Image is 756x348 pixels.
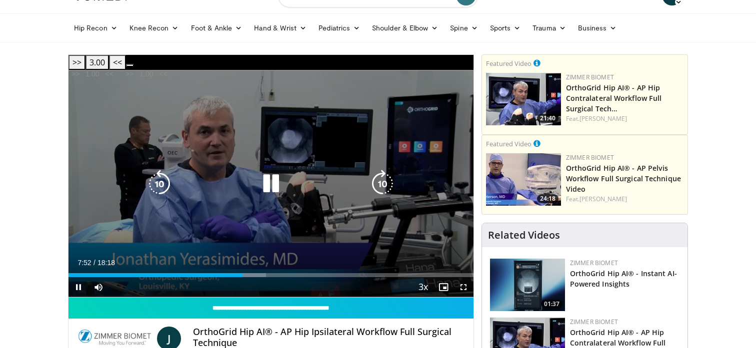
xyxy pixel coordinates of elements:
a: Trauma [526,18,572,38]
button: Enable picture-in-picture mode [433,277,453,297]
div: Progress Bar [68,273,473,277]
a: Zimmer Biomet [566,153,614,162]
span: 18:18 [97,259,115,267]
a: Zimmer Biomet [566,73,614,81]
a: 01:37 [490,259,565,311]
button: >> [68,55,85,70]
span: 24:18 [537,194,558,203]
a: Zimmer Biomet [570,318,618,326]
button: Fullscreen [453,277,473,297]
a: [PERSON_NAME] [579,114,627,123]
a: OrthoGrid Hip AI® - AP Hip Contralateral Workflow Full Surgical Tech… [566,83,662,113]
span: 7:52 [77,259,91,267]
h4: Related Videos [488,229,560,241]
a: Business [572,18,623,38]
a: Foot & Ankle [185,18,248,38]
img: c80c1d29-5d08-4b57-b833-2b3295cd5297.150x105_q85_crop-smart_upscale.jpg [486,153,561,206]
a: OrthoGrid Hip AI® - Instant AI-Powered Insights [570,269,677,289]
button: Mute [88,277,108,297]
a: Spine [444,18,483,38]
img: 51d03d7b-a4ba-45b7-9f92-2bfbd1feacc3.150x105_q85_crop-smart_upscale.jpg [490,259,565,311]
span: 01:37 [541,300,562,309]
a: OrthoGrid Hip AI® - AP Pelvis Workflow Full Surgical Technique Video [566,163,681,194]
small: Featured Video [486,59,531,68]
button: 3.00 [85,55,109,70]
a: Zimmer Biomet [570,259,618,267]
h4: OrthoGrid Hip AI® - AP Hip Ipsilateral Workflow Full Surgical Technique [193,327,465,348]
a: Pediatrics [312,18,366,38]
a: [PERSON_NAME] [579,195,627,203]
button: Playback Rate [413,277,433,297]
a: Knee Recon [123,18,185,38]
span: / [93,259,95,267]
a: Hand & Wrist [248,18,312,38]
img: 96a9cbbb-25ee-4404-ab87-b32d60616ad7.150x105_q85_crop-smart_upscale.jpg [486,73,561,125]
a: 24:18 [486,153,561,206]
button: << [109,55,126,70]
small: Featured Video [486,139,531,148]
a: Sports [484,18,527,38]
div: Feat. [566,114,683,123]
button: Pause [68,277,88,297]
a: Hip Recon [68,18,123,38]
video-js: Video Player [68,70,473,298]
div: Feat. [566,195,683,204]
a: 21:40 [486,73,561,125]
a: Shoulder & Elbow [366,18,444,38]
span: 21:40 [537,114,558,123]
